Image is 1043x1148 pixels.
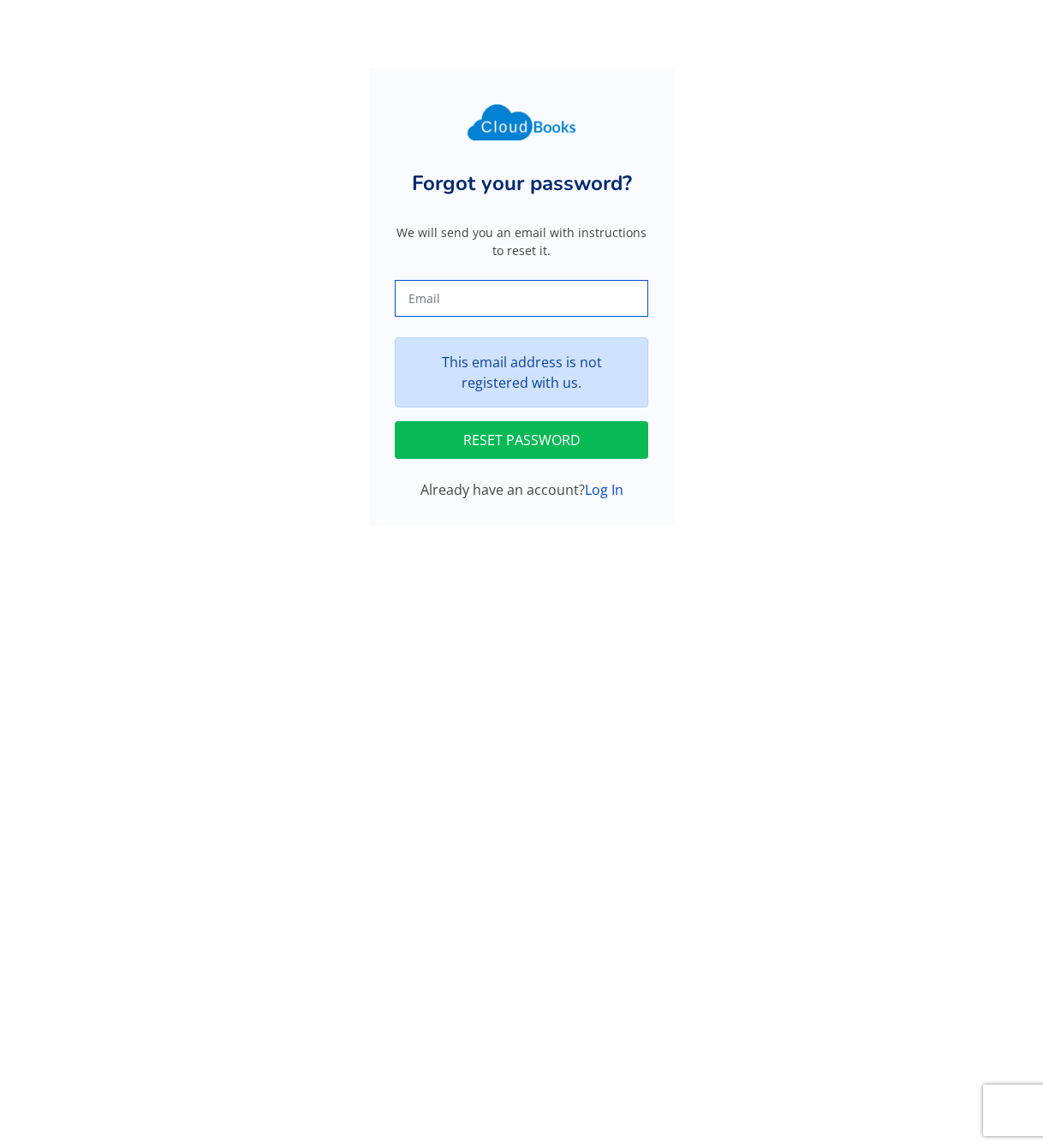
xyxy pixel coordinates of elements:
[395,421,648,459] button: RESET PASSWORD
[384,223,659,259] small: We will send you an email with instructions to reset it.
[585,480,623,499] a: Log In
[384,479,659,500] div: Already have an account?
[395,337,648,407] div: This email address is not registered with us.
[395,280,648,317] input: Email
[457,94,586,151] img: Cloudbooks Logo
[384,171,659,196] h2: Forgot your password?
